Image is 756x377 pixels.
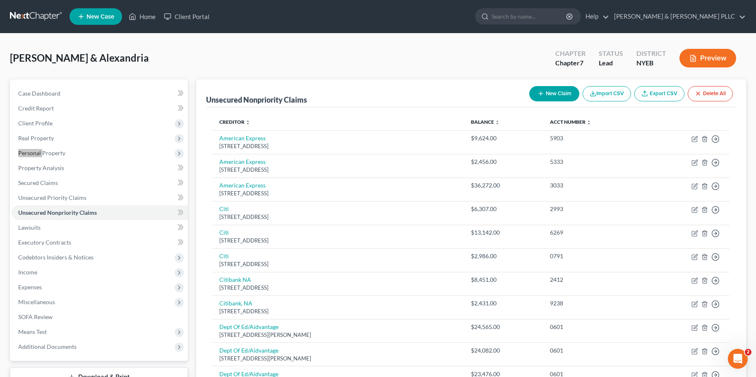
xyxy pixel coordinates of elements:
a: Unsecured Priority Claims [12,190,188,205]
div: $6,307.00 [471,205,537,213]
span: Income [18,269,37,276]
a: [PERSON_NAME] & [PERSON_NAME] PLLC [610,9,746,24]
span: Means Test [18,328,47,335]
span: Codebtors Insiders & Notices [18,254,94,261]
span: [PERSON_NAME] & Alexandria [10,52,149,64]
span: Executory Contracts [18,239,71,246]
div: [STREET_ADDRESS] [219,284,458,292]
i: unfold_more [245,120,250,125]
div: $2,986.00 [471,252,537,260]
div: [STREET_ADDRESS] [219,307,458,315]
iframe: Intercom live chat [728,349,748,369]
div: 0791 [550,252,639,260]
a: Citi [219,205,229,212]
div: [STREET_ADDRESS][PERSON_NAME] [219,331,458,339]
div: 2412 [550,276,639,284]
div: Lead [599,58,623,68]
a: Citibank, NA [219,300,252,307]
a: American Express [219,134,266,142]
a: SOFA Review [12,310,188,324]
a: Executory Contracts [12,235,188,250]
span: Secured Claims [18,179,58,186]
div: Chapter [555,49,586,58]
a: Citi [219,229,229,236]
div: NYEB [636,58,666,68]
div: 3033 [550,181,639,190]
span: Unsecured Nonpriority Claims [18,209,97,216]
div: 2993 [550,205,639,213]
div: 5333 [550,158,639,166]
div: $13,142.00 [471,228,537,237]
span: SOFA Review [18,313,53,320]
a: Citibank NA [219,276,251,283]
div: 9238 [550,299,639,307]
a: Dept Of Ed/Aidvantage [219,347,278,354]
a: Creditor unfold_more [219,119,250,125]
button: Import CSV [583,86,631,101]
a: Property Analysis [12,161,188,175]
span: New Case [86,14,114,20]
div: $8,451.00 [471,276,537,284]
a: Case Dashboard [12,86,188,101]
div: 6269 [550,228,639,237]
a: Dept Of Ed/Aidvantage [219,323,278,330]
i: unfold_more [586,120,591,125]
div: [STREET_ADDRESS] [219,237,458,245]
span: Unsecured Priority Claims [18,194,86,201]
div: [STREET_ADDRESS] [219,166,458,174]
a: American Express [219,182,266,189]
a: Lawsuits [12,220,188,235]
span: Real Property [18,134,54,142]
div: $9,624.00 [471,134,537,142]
span: Case Dashboard [18,90,60,97]
span: Lawsuits [18,224,41,231]
a: Balance unfold_more [471,119,500,125]
div: [STREET_ADDRESS] [219,213,458,221]
button: Delete All [688,86,733,101]
span: Personal Property [18,149,65,156]
div: $2,431.00 [471,299,537,307]
div: District [636,49,666,58]
button: Preview [679,49,736,67]
a: Client Portal [160,9,214,24]
a: Export CSV [634,86,684,101]
a: American Express [219,158,266,165]
a: Home [125,9,160,24]
div: Chapter [555,58,586,68]
span: 2 [745,349,751,355]
div: Unsecured Nonpriority Claims [206,95,307,105]
input: Search by name... [492,9,567,24]
div: 0601 [550,323,639,331]
div: 0601 [550,346,639,355]
a: Help [581,9,609,24]
div: 5903 [550,134,639,142]
span: Property Analysis [18,164,64,171]
a: Secured Claims [12,175,188,190]
div: $24,082.00 [471,346,537,355]
a: Credit Report [12,101,188,116]
a: Acct Number unfold_more [550,119,591,125]
div: $24,565.00 [471,323,537,331]
span: 7 [580,59,583,67]
span: Miscellaneous [18,298,55,305]
i: unfold_more [495,120,500,125]
span: Client Profile [18,120,53,127]
div: $36,272.00 [471,181,537,190]
a: Citi [219,252,229,259]
a: Unsecured Nonpriority Claims [12,205,188,220]
span: Credit Report [18,105,54,112]
div: [STREET_ADDRESS][PERSON_NAME] [219,355,458,363]
span: Additional Documents [18,343,77,350]
div: [STREET_ADDRESS] [219,190,458,197]
div: Status [599,49,623,58]
div: $2,456.00 [471,158,537,166]
span: Expenses [18,283,42,291]
div: [STREET_ADDRESS] [219,142,458,150]
button: New Claim [529,86,579,101]
div: [STREET_ADDRESS] [219,260,458,268]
